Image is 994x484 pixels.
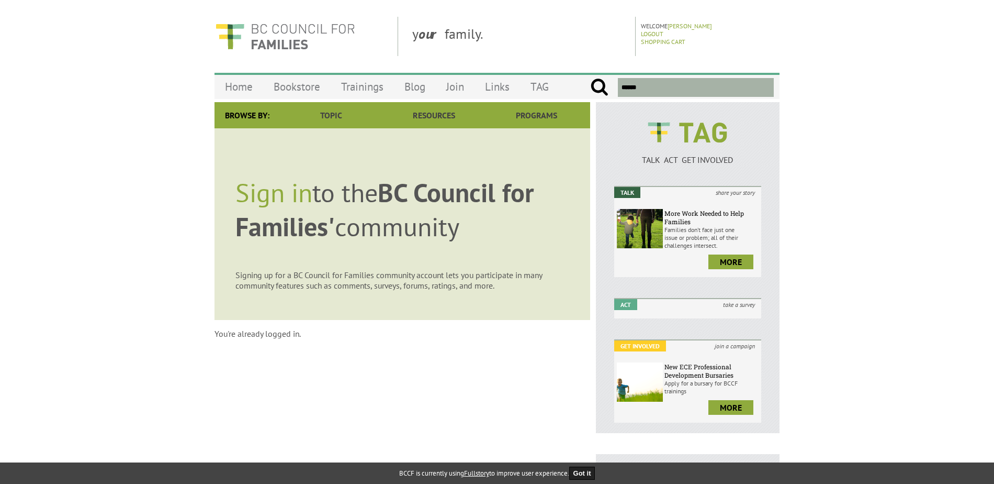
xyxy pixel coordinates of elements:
p: TALK ACT GET INVOLVED [614,155,761,165]
h6: More Work Needed to Help Families [664,209,759,226]
a: TALK ACT GET INVOLVED [614,144,761,165]
a: Fullstory [464,469,489,478]
input: Submit [590,78,608,97]
a: TAG [520,74,559,99]
p: to the community [235,175,569,244]
a: Links [475,74,520,99]
div: y family. [404,17,636,56]
i: take a survey [717,299,761,310]
p: You're already logged in. [214,328,590,339]
a: Home [214,74,263,99]
em: Talk [614,187,640,198]
img: BCCF's TAG Logo [640,113,735,152]
img: BC Council for FAMILIES [214,17,356,56]
a: more [708,255,753,269]
a: [PERSON_NAME] [668,22,712,30]
a: Bookstore [263,74,331,99]
a: Programs [485,102,588,128]
span: BC Council for Families' [235,175,534,244]
a: Logout [641,30,663,38]
div: Browse By: [214,102,280,128]
a: Blog [394,74,436,99]
a: Join [436,74,475,99]
em: Act [614,299,637,310]
strong: our [419,25,445,42]
p: Families don’t face just one issue or problem; all of their challenges intersect. [664,226,759,249]
a: Shopping Cart [641,38,685,46]
a: Trainings [331,74,394,99]
p: Signing up for a BC Council for Families community account lets you participate in many community... [235,270,569,291]
button: Got it [569,467,595,480]
em: Get Involved [614,340,666,351]
span: Sign in [235,175,312,210]
p: Welcome [641,22,776,30]
i: share your story [709,187,761,198]
a: more [708,400,753,415]
a: Topic [280,102,382,128]
i: join a campaign [708,340,761,351]
p: Apply for a bursary for BCCF trainings [664,379,759,395]
a: Resources [382,102,485,128]
h6: New ECE Professional Development Bursaries [664,362,759,379]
